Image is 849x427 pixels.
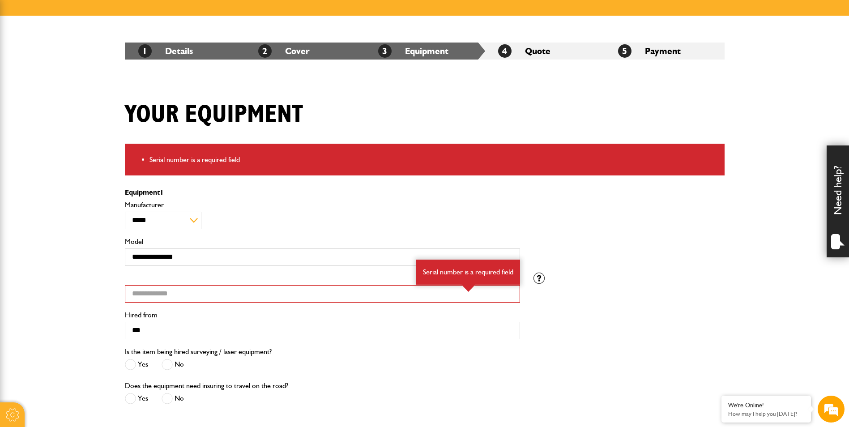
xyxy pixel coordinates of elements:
p: How may I help you today? [728,410,804,417]
label: No [162,393,184,404]
label: Does the equipment need insuring to travel on the road? [125,382,288,389]
li: Quote [485,43,605,60]
li: Serial number is a required field [149,154,718,166]
label: Yes [125,393,148,404]
textarea: Type your message and hit 'Enter' [12,162,163,268]
label: Manufacturer [125,201,520,209]
label: Model [125,238,520,245]
span: 3 [378,44,392,58]
h1: Your equipment [125,100,303,130]
span: 1 [138,44,152,58]
img: d_20077148190_company_1631870298795_20077148190 [15,50,38,62]
li: Payment [605,43,725,60]
p: Equipment [125,189,520,196]
span: 2 [258,44,272,58]
a: 2Cover [258,46,310,56]
div: Need help? [827,145,849,257]
label: Hired from [125,312,520,319]
input: Enter your email address [12,109,163,129]
div: We're Online! [728,401,804,409]
div: Serial number is a required field [416,260,520,285]
img: error-box-arrow.svg [461,285,475,292]
div: Minimize live chat window [147,4,168,26]
em: Start Chat [122,276,162,288]
li: Equipment [365,43,485,60]
input: Enter your last name [12,83,163,102]
label: Is the item being hired surveying / laser equipment? [125,348,272,355]
a: 1Details [138,46,193,56]
input: Enter your phone number [12,136,163,155]
label: No [162,359,184,370]
label: Yes [125,359,148,370]
div: Chat with us now [47,50,150,62]
span: 1 [160,188,164,196]
span: 5 [618,44,631,58]
span: 4 [498,44,512,58]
